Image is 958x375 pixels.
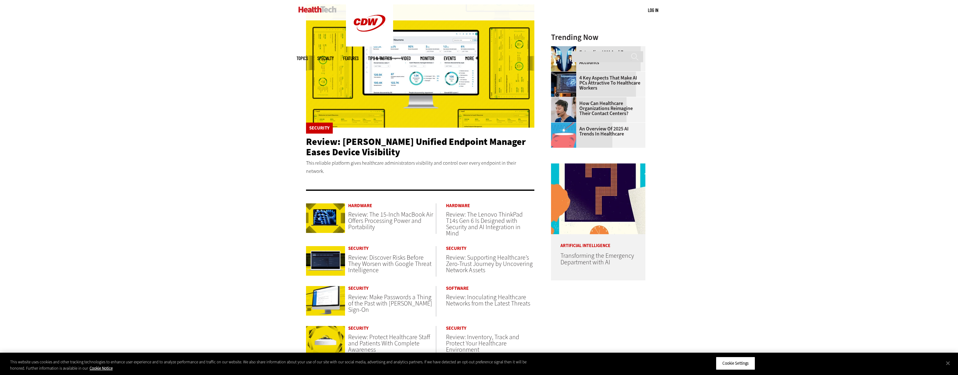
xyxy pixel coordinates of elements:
[348,333,430,354] a: Review: Protect Healthcare Staff and Patients With Complete Awareness
[317,56,334,61] span: Specialty
[420,56,434,61] a: MonITor
[551,72,576,97] img: Desktop monitor with brain AI concept
[446,333,519,354] a: Review: Inventory, Track and Protect Your Healthcare Environment
[306,135,526,158] a: Review: [PERSON_NAME] Unified Endpoint Manager Eases Device Visibility
[560,251,634,267] a: Transforming the Emergency Department with AI
[306,326,345,356] img: Rhombus R360
[348,210,433,231] a: Review: The 15-Inch MacBook Air Offers Processing Power and Portability
[551,234,645,248] p: Artificial Intelligence
[446,286,534,291] a: Software
[716,357,755,370] button: Cookie Settings
[309,126,330,130] a: Security
[446,253,533,274] a: Review: Supporting Healthcare’s Zero-Trust Journey by Uncovering Network Assets
[10,359,527,371] div: This website uses cookies and other tracking technologies to enhance user experience and to analy...
[444,56,456,61] a: Events
[297,56,308,61] span: Topics
[551,75,642,91] a: 4 Key Aspects That Make AI PCs Attractive to Healthcare Workers
[343,56,359,61] a: Features
[446,246,534,251] a: Security
[90,366,113,371] a: More information about your privacy
[446,203,534,208] a: Hardware
[551,46,579,51] a: abstract image of woman with pixelated face
[306,203,345,233] img: 15-Inch MacBook Air
[551,101,642,116] a: How Can Healthcare Organizations Reimagine Their Contact Centers?
[368,56,392,61] a: Tips & Tactics
[551,72,579,77] a: Desktop monitor with brain AI concept
[298,6,337,13] img: Home
[348,246,436,251] a: Security
[446,210,523,238] a: Review: The Lenovo ThinkPad T14s Gen 6 Is Designed with Security and AI Integration in Mind
[306,286,345,316] img: Ivanti Zero Sign-On platform
[551,126,642,136] a: An Overview of 2025 AI Trends in Healthcare
[348,286,436,291] a: Security
[551,123,579,128] a: illustration of computer chip being put inside head with waves
[941,356,955,370] button: Close
[401,56,411,61] a: Video
[551,163,645,234] img: illustration of question mark
[346,41,393,48] a: CDW
[348,203,436,208] a: Hardware
[446,326,534,331] a: Security
[306,246,345,276] img: Google Threat Intelligence
[348,326,436,331] a: Security
[348,253,432,274] a: Review: Discover Risks Before They Worsen with Google Threat Intelligence
[348,293,432,314] a: Review: Make Passwords a Thing of the Past with [PERSON_NAME] Sign-On
[551,46,576,71] img: abstract image of woman with pixelated face
[648,7,658,14] div: User menu
[551,97,576,122] img: Healthcare contact center
[306,159,534,175] p: This reliable platform gives healthcare administrators visibility and control over every endpoint...
[446,293,530,308] a: Review: Inoculating Healthcare Networks from the Latest Threats
[551,97,579,102] a: Healthcare contact center
[648,7,658,13] a: Log in
[551,123,576,148] img: illustration of computer chip being put inside head with waves
[465,56,478,61] span: More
